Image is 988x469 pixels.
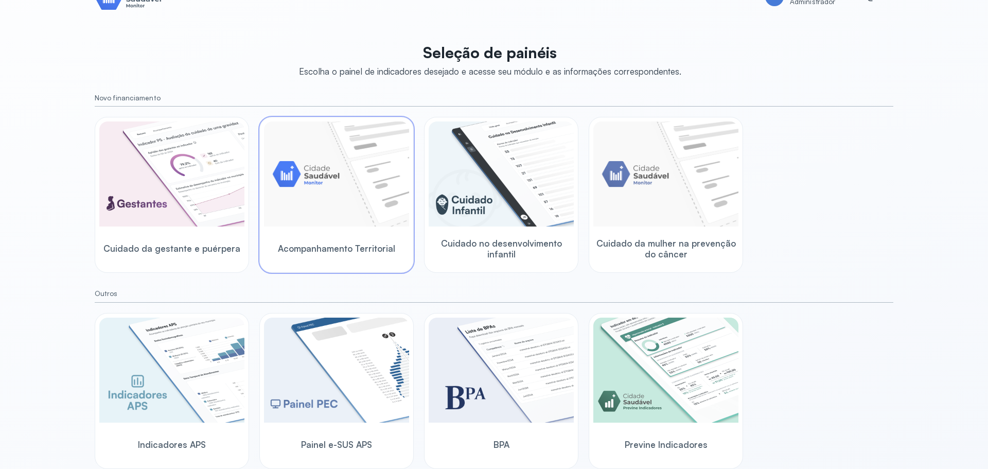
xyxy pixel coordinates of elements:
span: Painel e-SUS APS [301,439,372,450]
span: Cuidado no desenvolvimento infantil [429,238,574,260]
p: Seleção de painéis [299,43,681,62]
img: pec-panel.png [264,318,409,423]
span: Acompanhamento Territorial [278,243,395,254]
span: Previne Indicadores [625,439,708,450]
img: placeholder-module-ilustration.png [264,121,409,227]
span: BPA [493,439,509,450]
img: pregnants.png [99,121,244,227]
span: Indicadores APS [138,439,206,450]
div: Escolha o painel de indicadores desejado e acesse seu módulo e as informações correspondentes. [299,66,681,77]
span: Cuidado da gestante e puérpera [103,243,240,254]
small: Outros [95,289,893,298]
span: Cuidado da mulher na prevenção do câncer [593,238,738,260]
small: Novo financiamento [95,94,893,102]
img: aps-indicators.png [99,318,244,423]
img: bpa.png [429,318,574,423]
img: placeholder-module-ilustration.png [593,121,738,227]
img: previne-brasil.png [593,318,738,423]
img: child-development.png [429,121,574,227]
